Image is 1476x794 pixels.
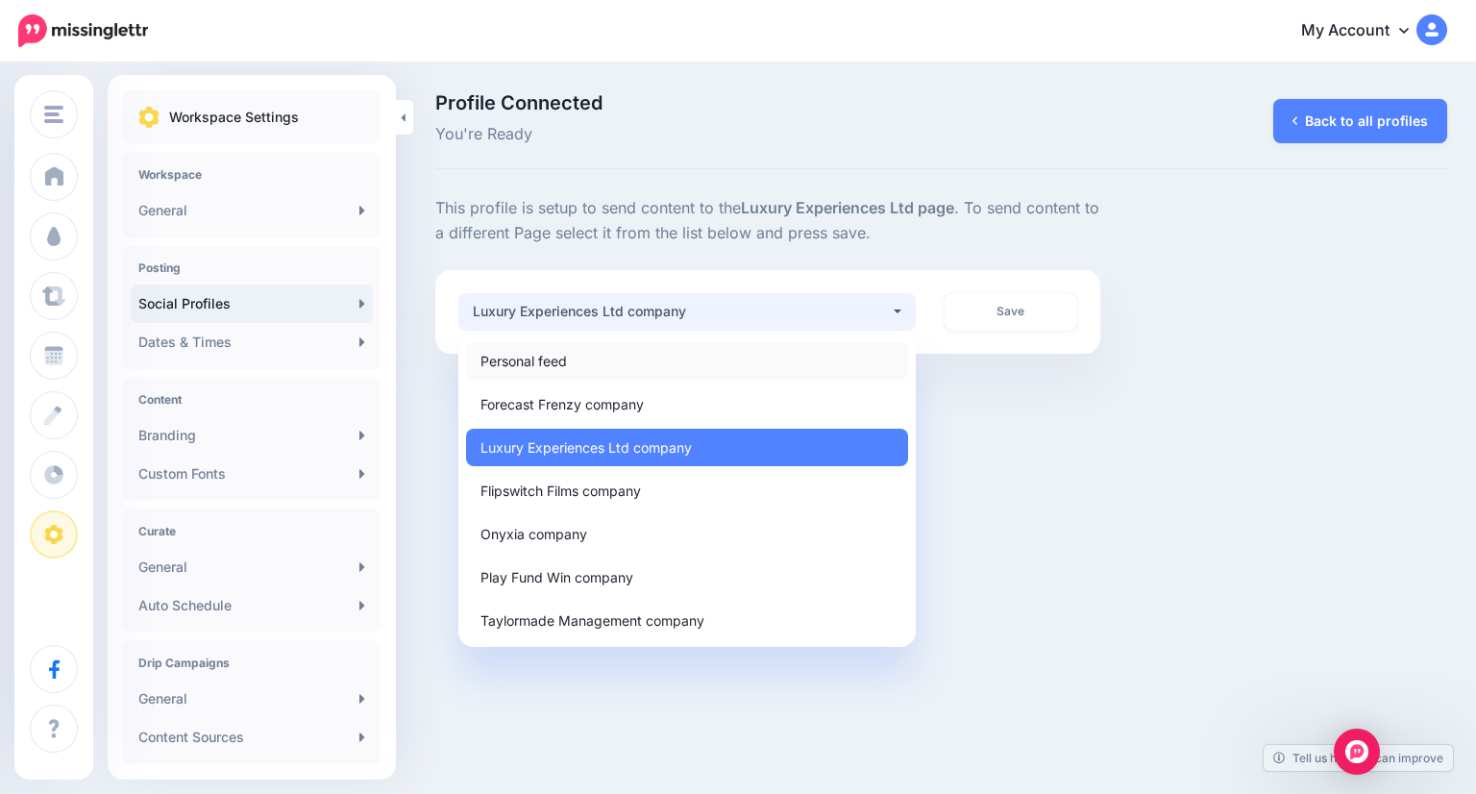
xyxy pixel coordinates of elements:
a: Save [945,293,1078,331]
h4: Workspace [138,167,365,182]
a: Back to all profiles [1273,99,1447,143]
img: menu.png [44,106,63,123]
img: Missinglettr [18,14,148,47]
img: settings.png [138,107,160,128]
span: Profile Connected [435,93,1100,112]
span: Personal feed [480,349,567,372]
a: My Account [1282,8,1447,55]
p: This profile is setup to send content to the . To send content to a different Page select it from... [435,196,1100,246]
h4: Posting [138,261,365,275]
a: Dates & Times [131,323,373,361]
a: Tell us how we can improve [1264,745,1453,771]
a: Auto Schedule [131,586,373,625]
a: Branding [131,416,373,455]
a: General [131,548,373,586]
h4: Curate [138,524,365,538]
h4: Drip Campaigns [138,656,365,670]
a: General [131,191,373,230]
h4: Content [138,392,365,407]
a: Social Profiles [131,285,373,323]
span: You're Ready [435,122,1100,147]
p: Workspace Settings [169,106,299,129]
b: Luxury Experiences Ltd page [741,198,954,217]
span: Taylormade Management company [480,608,704,632]
a: Content Sources [131,718,373,757]
span: Onyxia company [480,522,587,545]
a: Custom Fonts [131,455,373,493]
button: Luxury Experiences Ltd company [458,293,916,331]
span: Flipswitch Films company [480,479,641,502]
div: Luxury Experiences Ltd company [473,300,890,323]
span: Play Fund Win company [480,565,633,588]
a: General [131,680,373,718]
div: Open Intercom Messenger [1334,729,1380,775]
span: Luxury Experiences Ltd company [480,435,692,459]
span: Forecast Frenzy company [480,392,644,415]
